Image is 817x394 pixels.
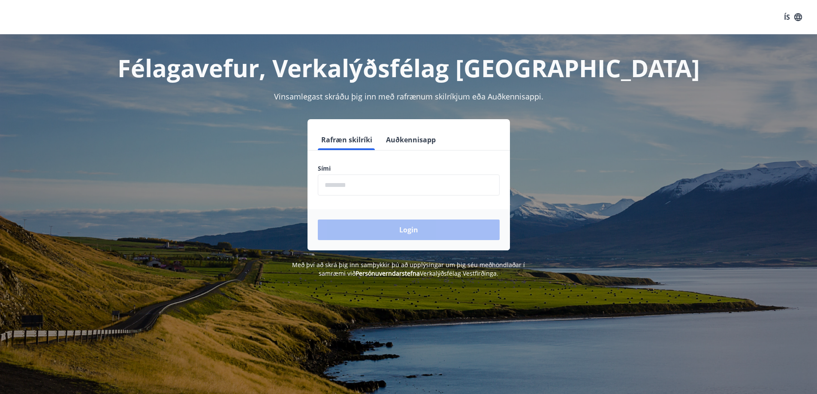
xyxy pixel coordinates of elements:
button: Rafræn skilríki [318,129,376,150]
a: Persónuverndarstefna [356,269,420,277]
button: Auðkennisapp [383,129,439,150]
h1: Félagavefur, Verkalýðsfélag [GEOGRAPHIC_DATA] [110,51,707,84]
span: Vinsamlegast skráðu þig inn með rafrænum skilríkjum eða Auðkennisappi. [274,91,543,102]
span: Með því að skrá þig inn samþykkir þú að upplýsingar um þig séu meðhöndlaðar í samræmi við Verkalý... [292,261,525,277]
label: Sími [318,164,500,173]
button: ÍS [779,9,807,25]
